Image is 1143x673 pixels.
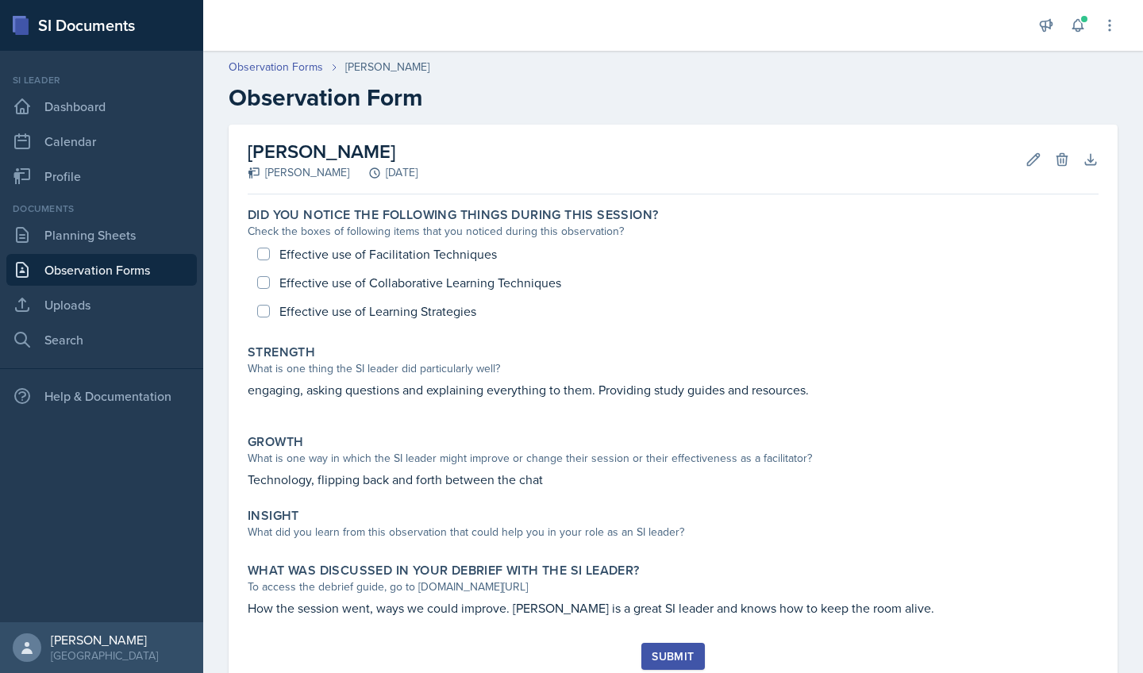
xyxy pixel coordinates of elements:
[6,289,197,321] a: Uploads
[6,160,197,192] a: Profile
[248,563,640,579] label: What was discussed in your debrief with the SI Leader?
[6,202,197,216] div: Documents
[248,470,1099,489] p: Technology, flipping back and forth between the chat
[248,223,1099,240] div: Check the boxes of following items that you noticed during this observation?
[248,164,349,181] div: [PERSON_NAME]
[349,164,418,181] div: [DATE]
[6,73,197,87] div: Si leader
[248,579,1099,595] div: To access the debrief guide, go to [DOMAIN_NAME][URL]
[248,360,1099,377] div: What is one thing the SI leader did particularly well?
[248,380,1099,399] p: engaging, asking questions and explaining everything to them. Providing study guides and resources.
[248,598,1099,617] p: How the session went, ways we could improve. [PERSON_NAME] is a great SI leader and knows how to ...
[248,137,418,166] h2: [PERSON_NAME]
[6,125,197,157] a: Calendar
[248,508,299,524] label: Insight
[51,648,158,663] div: [GEOGRAPHIC_DATA]
[641,643,704,670] button: Submit
[248,434,303,450] label: Growth
[51,632,158,648] div: [PERSON_NAME]
[248,450,1099,467] div: What is one way in which the SI leader might improve or change their session or their effectivene...
[345,59,429,75] div: [PERSON_NAME]
[248,207,658,223] label: Did you notice the following things during this session?
[6,90,197,122] a: Dashboard
[652,650,694,663] div: Submit
[229,83,1118,112] h2: Observation Form
[248,344,315,360] label: Strength
[6,324,197,356] a: Search
[6,254,197,286] a: Observation Forms
[248,524,1099,540] div: What did you learn from this observation that could help you in your role as an SI leader?
[6,380,197,412] div: Help & Documentation
[229,59,323,75] a: Observation Forms
[6,219,197,251] a: Planning Sheets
